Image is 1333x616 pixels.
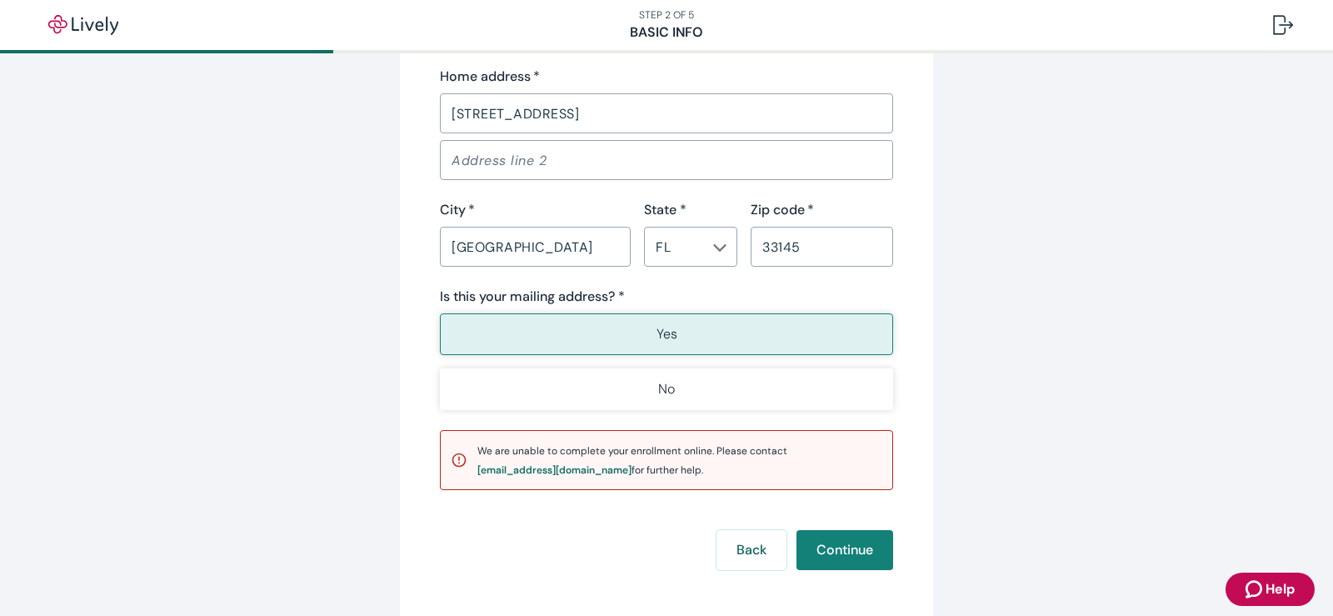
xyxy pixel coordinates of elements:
button: Open [711,239,728,256]
input: Zip code [751,230,893,263]
p: No [658,379,675,399]
p: Yes [657,324,677,344]
button: Log out [1260,5,1306,45]
svg: Zendesk support icon [1246,579,1266,599]
input: -- [649,235,705,258]
button: Yes [440,313,893,355]
div: [EMAIL_ADDRESS][DOMAIN_NAME] [477,465,632,475]
button: No [440,368,893,410]
span: We are unable to complete your enrollment online. Please contact for further help. [477,444,787,477]
button: Back [716,530,786,570]
img: Lively [37,15,130,35]
label: State * [644,200,686,220]
a: support email [477,465,632,475]
label: Zip code [751,200,814,220]
input: Address line 2 [440,143,893,177]
button: Zendesk support iconHelp [1226,573,1315,606]
label: Home address [440,67,540,87]
button: Continue [796,530,893,570]
label: Is this your mailing address? * [440,287,625,307]
label: City [440,200,475,220]
input: Address line 1 [440,97,893,130]
input: City [440,230,631,263]
span: Help [1266,579,1295,599]
svg: Chevron icon [713,241,726,254]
